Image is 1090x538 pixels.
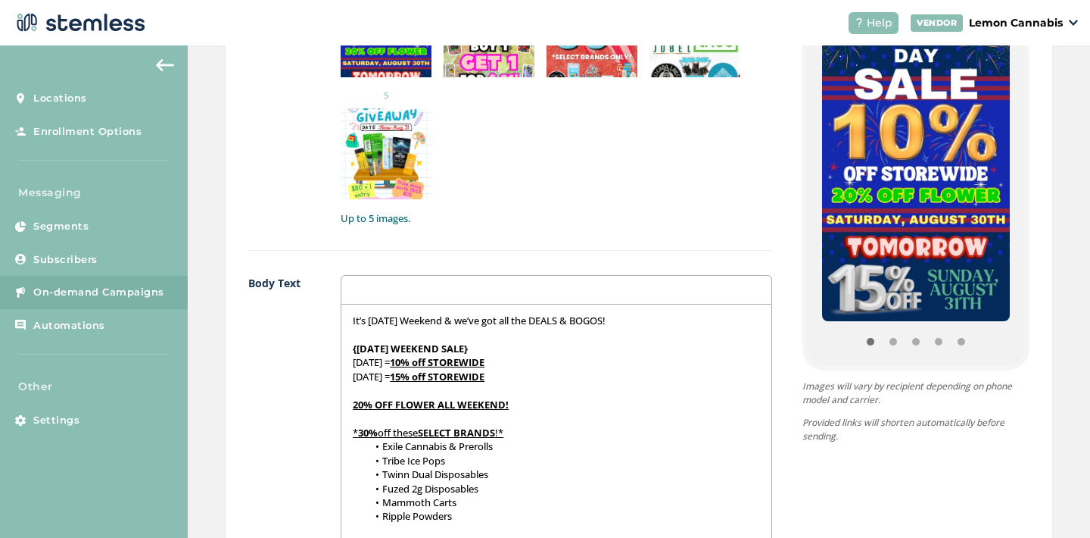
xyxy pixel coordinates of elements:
[33,219,89,234] span: Segments
[855,18,864,27] img: icon-help-white-03924b79.svg
[353,398,509,411] u: 20% OFF FLOWER ALL WEEKEND!
[969,15,1063,31] p: Lemon Cannabis
[1014,465,1090,538] iframe: Chat Widget
[353,314,760,327] p: It’s [DATE] Weekend & we’ve got all the DEALS & BOGOS!
[867,15,892,31] span: Help
[33,285,164,300] span: On-demand Campaigns
[802,380,1029,407] p: Images will vary by recipient depending on phone model and carrier.
[33,413,79,428] span: Settings
[418,426,495,439] u: SELECT BRANDS
[341,89,431,102] small: 5
[368,509,760,523] li: Ripple Powders
[33,318,105,333] span: Automations
[341,211,772,227] label: Up to 5 images.
[859,330,882,353] button: Item 0
[882,330,905,353] button: Item 1
[390,355,484,369] u: 10% off STOREWIDE
[156,59,174,71] img: icon-arrow-back-accent-c549486e.svg
[33,252,98,267] span: Subscribers
[368,454,760,468] li: Tribe Ice Pops
[927,330,950,353] button: Item 3
[33,124,142,139] span: Enrollment Options
[33,91,87,106] span: Locations
[378,426,418,439] u: off these
[353,355,760,369] p: [DATE] =
[1069,20,1078,26] img: icon_down-arrow-small-66adaf34.svg
[368,439,760,453] li: Exile Cannabis & Prerolls
[368,496,760,509] li: Mammoth Carts
[390,370,484,383] u: 15% off STOREWIDE
[358,426,378,439] u: 30%
[368,482,760,496] li: Fuzed 2g Disposables
[802,416,1029,443] p: Provided links will shorten automatically before sending.
[368,468,760,481] li: Twinn Dual Disposables
[911,14,963,32] div: VENDOR
[341,108,431,199] img: Z
[950,330,973,353] button: Item 4
[12,8,145,38] img: logo-dark-0685b13c.svg
[353,342,468,355] strong: {[DATE] WEEKEND SALE}
[353,370,760,383] p: [DATE] =
[905,330,927,353] button: Item 2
